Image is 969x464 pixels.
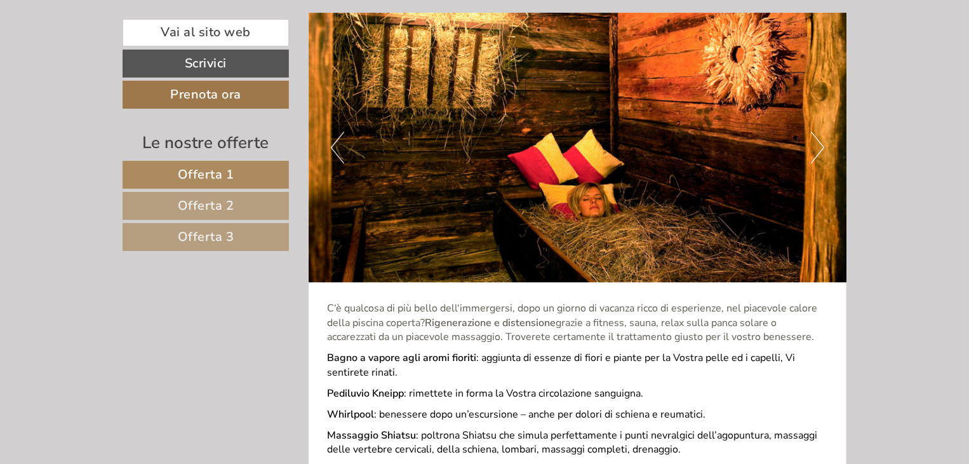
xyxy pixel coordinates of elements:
span: : benessere dopo un’escursione – anche per dolori di schiena e reumatici. [328,407,706,421]
span: : aggiunta di essenze di fiori e piante per la Vostra pelle ed i capelli, Vi sentirete rinati. [328,351,796,379]
span: Offerta 3 [178,228,234,245]
button: Next [811,132,824,163]
div: Le nostre offerte [123,131,289,154]
p: C‘è qualcosa di più bello dell‘immergersi, dopo un giorno di vacanza ricco di esperienze, nel pia... [328,301,828,345]
button: Invia [432,329,501,357]
a: Vai al sito web [123,19,289,46]
a: Prenota ora [123,81,289,109]
small: 17:21 [19,62,192,71]
a: Scrivici [123,50,289,78]
button: Previous [331,132,344,163]
strong: Pediluvio Kneipp [328,386,404,400]
div: [DATE] [226,10,274,31]
span: : rimettete in forma la Vostra circolazione sanguigna. [328,386,644,400]
strong: Whirlpool [328,407,375,421]
strong: Rigenerazione e distensione [425,316,556,330]
strong: Bagno a vapore agli aromi fioriti [328,351,477,365]
strong: Massaggio Shiatsu [328,428,417,442]
span: : poltrona Shiatsu che simula perfettamente i punti nevralgici dell’agopuntura, massaggi delle ve... [328,428,818,457]
div: Hotel Kristall [19,37,192,47]
div: Buon giorno, come possiamo aiutarla? [10,34,199,73]
span: Offerta 2 [178,197,234,214]
span: Offerta 1 [178,166,234,183]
